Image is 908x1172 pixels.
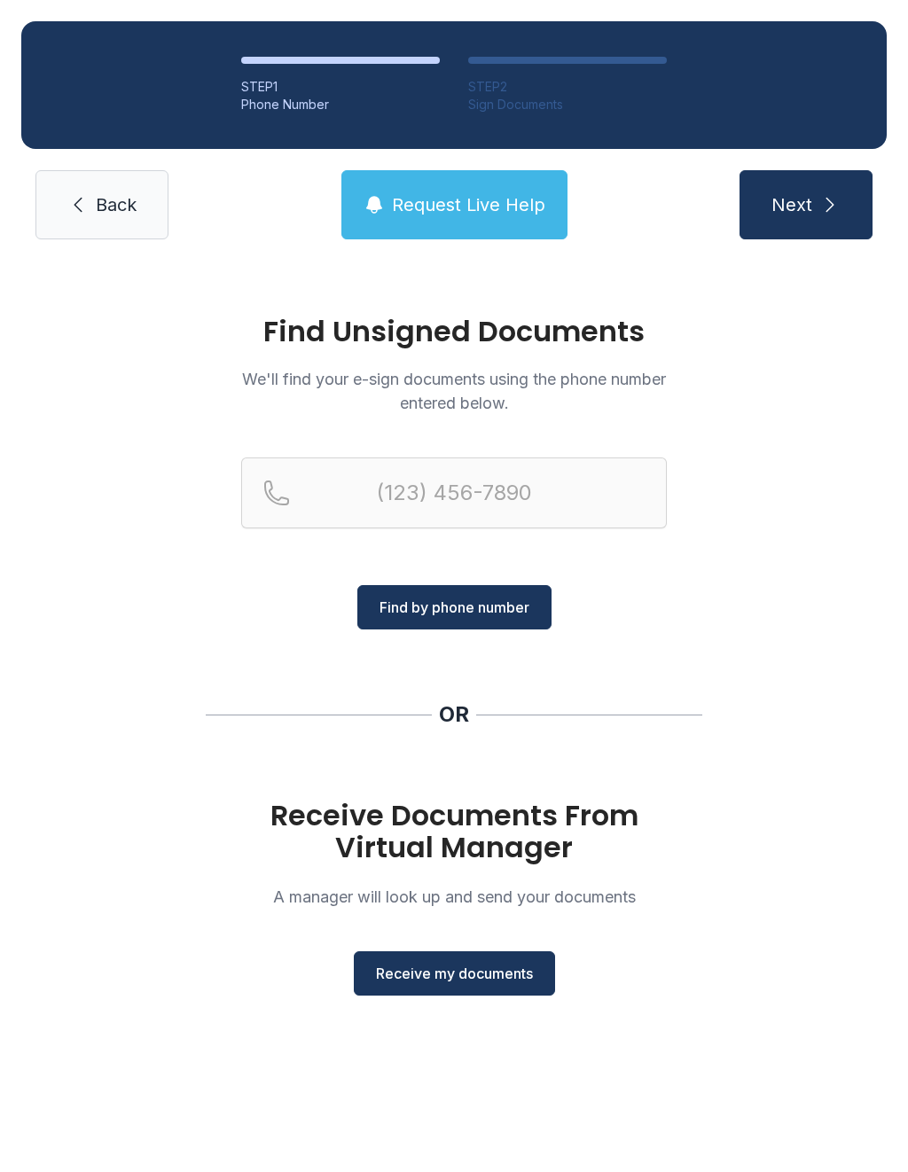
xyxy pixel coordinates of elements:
div: Sign Documents [468,96,667,113]
h1: Find Unsigned Documents [241,317,667,346]
p: A manager will look up and send your documents [241,885,667,909]
h1: Receive Documents From Virtual Manager [241,800,667,863]
span: Back [96,192,137,217]
p: We'll find your e-sign documents using the phone number entered below. [241,367,667,415]
span: Request Live Help [392,192,545,217]
div: Phone Number [241,96,440,113]
span: Next [771,192,812,217]
div: STEP 2 [468,78,667,96]
div: OR [439,700,469,729]
span: Find by phone number [380,597,529,618]
input: Reservation phone number [241,457,667,528]
span: Receive my documents [376,963,533,984]
div: STEP 1 [241,78,440,96]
